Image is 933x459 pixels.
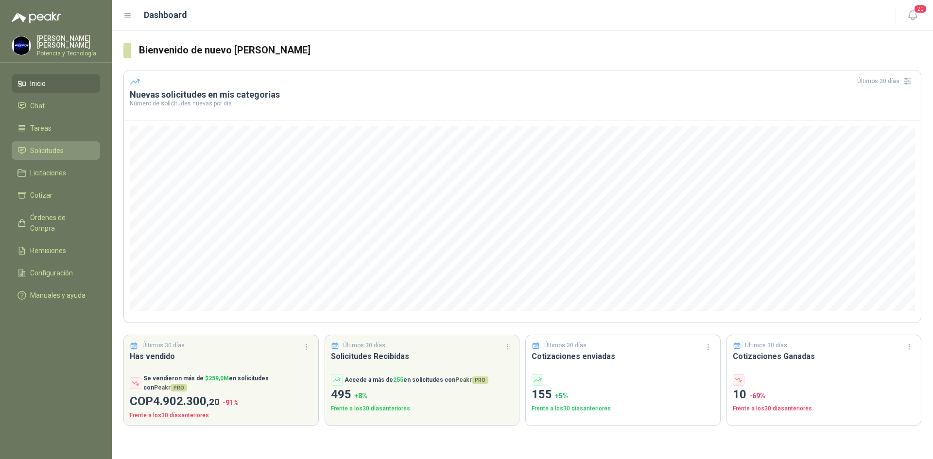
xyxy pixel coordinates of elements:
img: Logo peakr [12,12,61,23]
h3: Cotizaciones enviadas [532,350,714,362]
p: Últimos 30 días [544,341,587,350]
a: Chat [12,97,100,115]
span: Órdenes de Compra [30,212,91,234]
p: Se vendieron más de en solicitudes con [143,374,312,392]
a: Remisiones [12,241,100,260]
button: 20 [904,7,921,24]
h3: Bienvenido de nuevo [PERSON_NAME] [139,43,921,58]
p: 155 [532,386,714,404]
span: Remisiones [30,245,66,256]
span: + 8 % [354,392,367,400]
h3: Solicitudes Recibidas [331,350,514,362]
span: Solicitudes [30,145,64,156]
span: Configuración [30,268,73,278]
span: Manuales y ayuda [30,290,86,301]
span: 4.902.300 [153,394,220,408]
a: Configuración [12,264,100,282]
span: ,20 [207,396,220,408]
p: COP [130,392,312,411]
span: -69 % [749,392,765,400]
span: 20 [914,4,927,14]
p: Número de solicitudes nuevas por día [130,101,915,106]
span: Cotizar [30,190,52,201]
span: Inicio [30,78,46,89]
span: Licitaciones [30,168,66,178]
p: Accede a más de en solicitudes con [345,375,488,385]
p: 495 [331,386,514,404]
a: Órdenes de Compra [12,208,100,238]
a: Tareas [12,119,100,137]
a: Manuales y ayuda [12,286,100,305]
h1: Dashboard [144,8,187,22]
p: Últimos 30 días [745,341,787,350]
span: $ 259,0M [205,375,229,382]
span: 255 [393,376,403,383]
span: PRO [472,376,488,384]
span: -91 % [223,399,239,407]
span: Tareas [30,123,52,134]
span: + 5 % [555,392,568,400]
p: 10 [733,386,916,404]
p: Frente a los 30 días anteriores [733,404,916,413]
a: Cotizar [12,186,100,204]
p: Últimos 30 días [142,341,185,350]
p: Frente a los 30 días anteriores [331,404,514,413]
a: Licitaciones [12,164,100,182]
p: Últimos 30 días [343,341,385,350]
p: Frente a los 30 días anteriores [532,404,714,413]
p: [PERSON_NAME] [PERSON_NAME] [37,35,100,49]
div: Últimos 30 días [857,73,915,89]
span: PRO [171,384,187,391]
img: Company Logo [12,36,31,55]
p: Frente a los 30 días anteriores [130,411,312,420]
span: Chat [30,101,45,111]
span: Peakr [154,384,187,391]
h3: Nuevas solicitudes en mis categorías [130,89,915,101]
h3: Cotizaciones Ganadas [733,350,916,362]
a: Inicio [12,74,100,93]
h3: Has vendido [130,350,312,362]
p: Potencia y Tecnología [37,51,100,56]
a: Solicitudes [12,141,100,160]
span: Peakr [455,376,488,383]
